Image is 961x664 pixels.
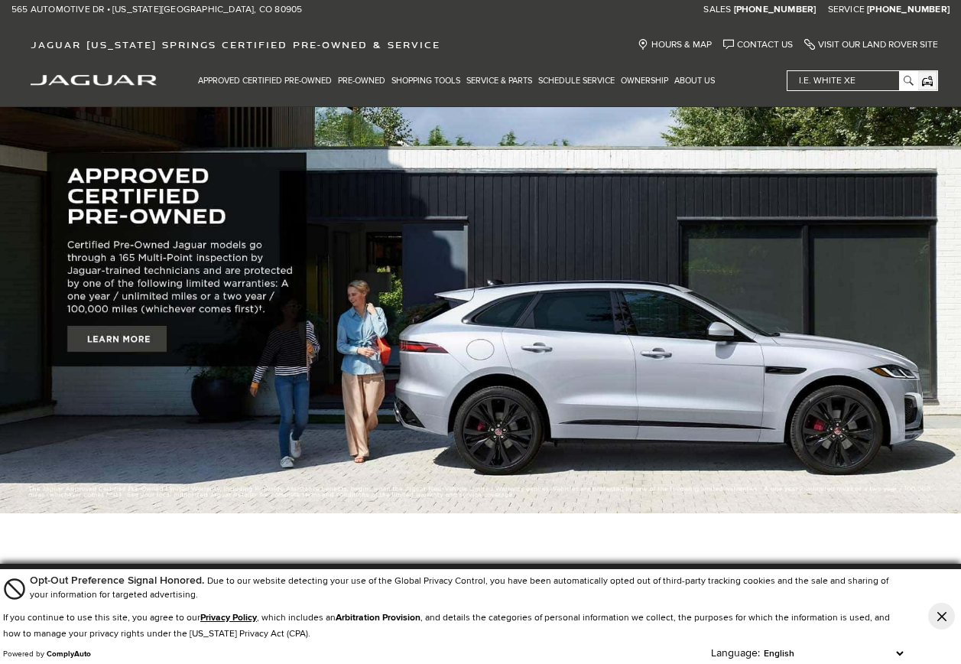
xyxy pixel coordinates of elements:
[3,649,91,659] div: Powered by
[638,39,712,50] a: Hours & Map
[335,67,388,94] a: Pre-Owned
[618,67,671,94] a: Ownership
[723,39,793,50] a: Contact Us
[671,67,718,94] a: About Us
[928,603,955,630] button: Close Button
[711,648,760,659] div: Language:
[388,67,463,94] a: Shopping Tools
[867,4,950,16] a: [PHONE_NUMBER]
[11,4,302,16] a: 565 Automotive Dr • [US_STATE][GEOGRAPHIC_DATA], CO 80905
[787,71,917,90] input: i.e. White XE
[31,73,157,86] a: jaguar
[200,612,257,623] a: Privacy Policy
[23,39,448,50] a: Jaguar [US_STATE] Springs Certified Pre-Owned & Service
[30,574,207,587] span: Opt-Out Preference Signal Honored .
[47,649,91,659] a: ComplyAuto
[463,67,535,94] a: Service & Parts
[828,4,865,15] span: Service
[760,646,907,661] select: Language Select
[195,67,718,94] nav: Main Navigation
[535,67,618,94] a: Schedule Service
[30,572,907,602] div: Due to our website detecting your use of the Global Privacy Control, you have been automatically ...
[31,39,440,50] span: Jaguar [US_STATE] Springs Certified Pre-Owned & Service
[804,39,938,50] a: Visit Our Land Rover Site
[336,612,420,623] strong: Arbitration Provision
[3,612,890,640] p: If you continue to use this site, you agree to our , which includes an , and details the categori...
[195,67,335,94] a: Approved Certified Pre-Owned
[734,4,817,16] a: [PHONE_NUMBER]
[703,4,731,15] span: Sales
[31,75,157,86] img: Jaguar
